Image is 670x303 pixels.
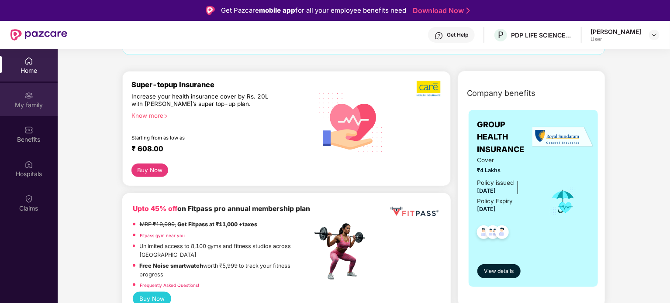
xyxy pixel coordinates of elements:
span: Company benefits [467,87,536,99]
div: User [591,36,641,43]
img: svg+xml;base64,PHN2ZyB4bWxucz0iaHR0cDovL3d3dy53My5vcmcvMjAwMC9zdmciIHdpZHRoPSI0OC45NDMiIGhlaWdodD... [491,223,513,244]
a: Frequently Asked Questions! [140,283,199,288]
img: Logo [206,6,215,15]
strong: mobile app [259,6,295,14]
div: PDP LIFE SCIENCE LOGISTICS INDIA PRIVATE LIMITED [511,31,572,39]
img: New Pazcare Logo [10,29,67,41]
img: svg+xml;base64,PHN2ZyBpZD0iQmVuZWZpdHMiIHhtbG5zPSJodHRwOi8vd3d3LnczLm9yZy8yMDAwL3N2ZyIgd2lkdGg9Ij... [24,126,33,134]
button: View details [477,264,521,278]
p: Unlimited access to 8,100 gyms and fitness studios across [GEOGRAPHIC_DATA] [139,242,312,259]
img: svg+xml;base64,PHN2ZyB3aWR0aD0iMjAiIGhlaWdodD0iMjAiIHZpZXdCb3g9IjAgMCAyMCAyMCIgZmlsbD0ibm9uZSIgeG... [24,91,33,100]
img: svg+xml;base64,PHN2ZyBpZD0iSG9tZSIgeG1sbnM9Imh0dHA6Ly93d3cudzMub3JnLzIwMDAvc3ZnIiB3aWR0aD0iMjAiIG... [24,57,33,65]
span: ₹4 Lakhs [477,166,537,175]
img: svg+xml;base64,PHN2ZyBpZD0iQ2xhaW0iIHhtbG5zPSJodHRwOi8vd3d3LnczLm9yZy8yMDAwL3N2ZyIgd2lkdGg9IjIwIi... [24,194,33,203]
a: Fitpass gym near you [140,233,185,238]
del: MRP ₹19,999, [140,221,176,228]
img: icon [549,187,577,216]
img: svg+xml;base64,PHN2ZyBpZD0iSGVscC0zMngzMiIgeG1sbnM9Imh0dHA6Ly93d3cudzMub3JnLzIwMDAvc3ZnIiB3aWR0aD... [435,31,443,40]
img: svg+xml;base64,PHN2ZyBpZD0iSG9zcGl0YWxzIiB4bWxucz0iaHR0cDovL3d3dy53My5vcmcvMjAwMC9zdmciIHdpZHRoPS... [24,160,33,169]
p: worth ₹5,999 to track your fitness progress [140,262,312,279]
img: svg+xml;base64,PHN2ZyBpZD0iRHJvcGRvd24tMzJ4MzIiIHhtbG5zPSJodHRwOi8vd3d3LnczLm9yZy8yMDAwL3N2ZyIgd2... [651,31,658,38]
span: [DATE] [477,206,496,212]
img: b5dec4f62d2307b9de63beb79f102df3.png [417,80,442,97]
div: ₹ 608.00 [131,144,304,155]
div: Super-topup Insurance [131,80,312,89]
div: Policy Expiry [477,197,513,206]
div: Starting from as low as [131,135,275,141]
div: [PERSON_NAME] [591,27,641,36]
img: fppp.png [389,204,440,220]
span: View details [484,267,514,276]
img: svg+xml;base64,PHN2ZyB4bWxucz0iaHR0cDovL3d3dy53My5vcmcvMjAwMC9zdmciIHdpZHRoPSI0OC45MTUiIGhlaWdodD... [482,223,504,244]
img: svg+xml;base64,PHN2ZyB4bWxucz0iaHR0cDovL3d3dy53My5vcmcvMjAwMC9zdmciIHdpZHRoPSI0OC45NDMiIGhlaWdodD... [473,223,494,244]
span: GROUP HEALTH INSURANCE [477,119,537,156]
img: svg+xml;base64,PHN2ZyB4bWxucz0iaHR0cDovL3d3dy53My5vcmcvMjAwMC9zdmciIHhtbG5zOnhsaW5rPSJodHRwOi8vd3... [312,82,390,161]
span: Cover [477,156,537,165]
strong: Free Noise smartwatch [140,262,204,269]
div: Get Help [447,31,468,38]
button: Buy Now [131,163,169,177]
img: Stroke [466,6,470,15]
span: right [163,114,168,119]
img: insurerLogo [532,126,594,148]
img: fpp.png [312,221,373,282]
div: Know more [131,112,307,118]
div: Get Pazcare for all your employee benefits need [221,5,406,16]
div: Increase your health insurance cover by Rs. 20L with [PERSON_NAME]’s super top-up plan. [131,93,275,109]
b: on Fitpass pro annual membership plan [133,204,310,213]
a: Download Now [413,6,467,15]
span: [DATE] [477,187,496,194]
b: Upto 45% off [133,204,177,213]
strong: Get Fitpass at ₹11,000 +taxes [177,221,257,228]
span: P [498,30,504,40]
div: Policy issued [477,178,514,187]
